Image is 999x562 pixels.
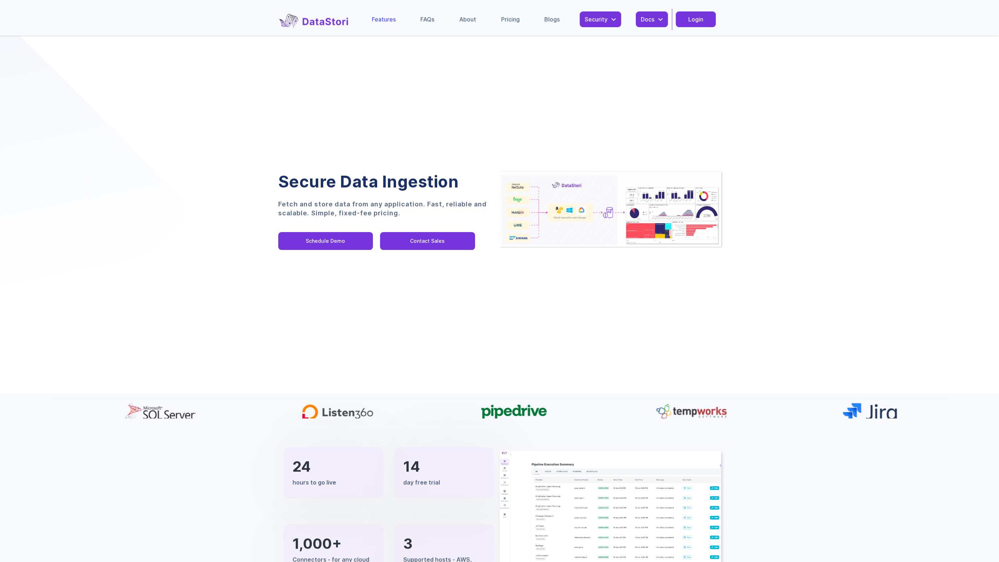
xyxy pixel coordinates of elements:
[585,16,608,23] div: Security
[496,11,524,27] a: Pricing
[539,11,565,27] a: Blogs
[293,478,336,486] p: hours to go live
[420,16,434,23] div: FAQs
[278,199,489,217] strong: Fetch and store data from any application. Fast, reliable and scalable. Simple, fixed-fee pricing.
[372,16,396,23] div: Features
[278,172,459,191] strong: Secure Data Ingestion
[403,458,420,475] strong: 14
[380,232,475,250] a: Contact Sales
[636,11,668,27] div: Docs
[367,11,401,27] a: Features
[658,16,663,23] div: 
[459,16,476,23] div: About
[403,478,440,486] p: day free trial
[544,16,560,23] div: Blogs
[278,232,373,250] a: Schedule Demo
[676,11,716,27] a: Login
[501,16,519,23] div: Pricing
[293,458,311,475] strong: 24
[403,535,413,552] strong: 3
[611,16,616,23] div: 
[415,11,439,27] a: FAQs
[293,535,342,552] strong: 1,000+
[454,11,481,27] a: About
[641,16,654,23] div: Docs
[580,11,621,27] div: Security
[278,199,489,225] p: ‍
